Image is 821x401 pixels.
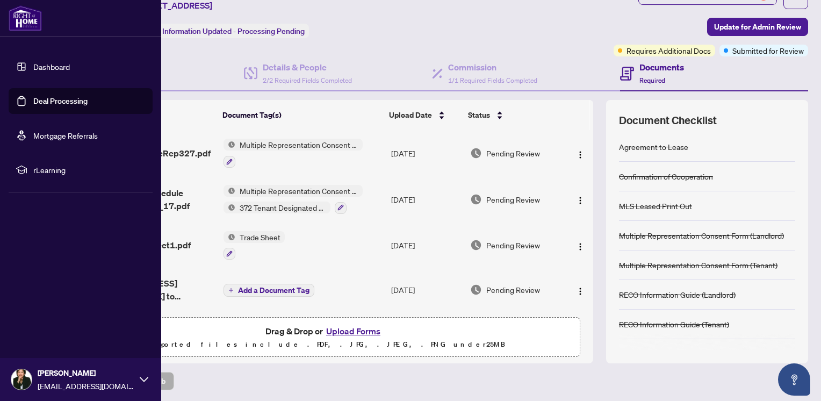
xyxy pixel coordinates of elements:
button: Add a Document Tag [224,283,314,297]
img: Status Icon [224,185,235,197]
span: Submitted for Review [732,45,804,56]
span: Drag & Drop orUpload FormsSupported files include .PDF, .JPG, .JPEG, .PNG under25MB [69,318,580,357]
button: Logo [572,191,589,208]
button: Update for Admin Review [707,18,808,36]
div: RECO Information Guide (Tenant) [619,318,729,330]
th: Document Tag(s) [218,100,385,130]
div: RECO Information Guide (Landlord) [619,289,736,300]
h4: Commission [448,61,537,74]
span: Document Checklist [619,113,717,128]
span: [PERSON_NAME] [38,367,134,379]
img: Document Status [470,147,482,159]
td: [DATE] [387,223,466,269]
span: Pending Review [486,194,540,205]
a: Deal Processing [33,96,88,106]
button: Open asap [778,363,810,396]
img: Logo [576,196,585,205]
h4: Documents [639,61,684,74]
th: Upload Date [385,100,464,130]
button: Logo [572,237,589,254]
button: Upload Forms [323,324,384,338]
img: Logo [576,151,585,159]
div: MLS Leased Print Out [619,200,692,212]
div: Multiple Representation Consent Form (Landlord) [619,230,784,241]
img: Logo [576,242,585,251]
span: Drag & Drop or [265,324,384,338]
span: Multiple Representation Consent Form (Landlord) [235,139,363,151]
img: Document Status [470,194,482,205]
button: Status IconMultiple Representation Consent Form (Tenant)Status Icon372 Tenant Designated Represen... [224,185,363,214]
img: Status Icon [224,202,235,213]
button: Logo [572,145,589,162]
span: Status [468,109,490,121]
img: Logo [576,287,585,296]
div: Status: [133,24,309,38]
td: [DATE] [387,176,466,223]
span: Trade Sheet [235,231,285,243]
button: Add a Document Tag [224,284,314,297]
img: Status Icon [224,231,235,243]
p: Supported files include .PDF, .JPG, .JPEG, .PNG under 25 MB [76,338,573,351]
span: [EMAIL_ADDRESS][DOMAIN_NAME] [38,380,134,392]
span: Add a Document Tag [238,287,309,294]
span: 2/2 Required Fields Completed [263,76,352,84]
td: [DATE] [387,311,466,357]
span: Required [639,76,665,84]
img: Document Status [470,239,482,251]
h4: Details & People [263,61,352,74]
span: plus [228,288,234,293]
th: Status [464,100,562,130]
span: 1/1 Required Fields Completed [448,76,537,84]
td: [DATE] [387,268,466,311]
span: Pending Review [486,147,540,159]
span: Update for Admin Review [714,18,801,35]
span: Pending Review [486,239,540,251]
img: Document Status [470,284,482,296]
button: Logo [572,281,589,298]
div: Multiple Representation Consent Form (Tenant) [619,259,777,271]
span: rLearning [33,164,145,176]
td: [DATE] [387,130,466,176]
img: Profile Icon [11,369,32,390]
a: Dashboard [33,62,70,71]
span: Information Updated - Processing Pending [162,26,305,36]
img: logo [9,5,42,31]
span: Requires Additional Docs [626,45,711,56]
img: Status Icon [224,139,235,151]
span: Pending Review [486,284,540,296]
span: Upload Date [389,109,432,121]
button: Status IconMultiple Representation Consent Form (Landlord) [224,139,363,168]
a: Mortgage Referrals [33,131,98,140]
div: Confirmation of Cooperation [619,170,713,182]
span: 372 Tenant Designated Representation Agreement - Authority for Lease or Purchase [235,202,330,213]
span: Multiple Representation Consent Form (Tenant) [235,185,363,197]
div: Agreement to Lease [619,141,688,153]
button: Status IconTrade Sheet [224,231,285,260]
